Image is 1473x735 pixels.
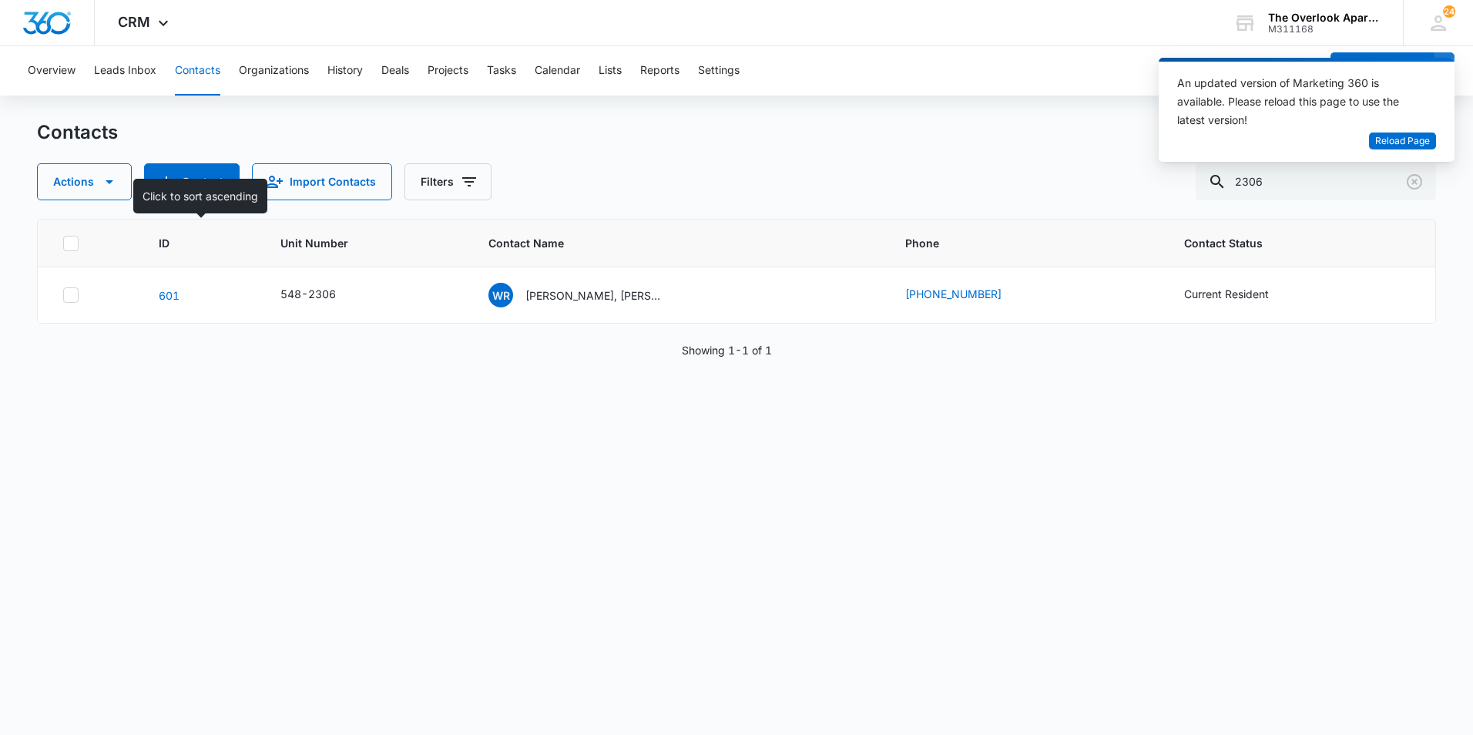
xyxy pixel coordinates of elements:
[404,163,492,200] button: Filters
[1268,24,1381,35] div: account id
[905,235,1125,251] span: Phone
[1402,169,1427,194] button: Clear
[381,46,409,96] button: Deals
[280,286,336,302] div: 548-2306
[488,283,692,307] div: Contact Name - Wyatt Robinson, Lexi Bryan - Select to Edit Field
[1196,163,1436,200] input: Search Contacts
[428,46,468,96] button: Projects
[28,46,75,96] button: Overview
[1330,52,1434,89] button: Add Contact
[535,46,580,96] button: Calendar
[159,289,180,302] a: Navigate to contact details page for Wyatt Robinson, Lexi Bryan
[525,287,664,304] p: [PERSON_NAME], [PERSON_NAME]
[905,286,1002,302] a: [PHONE_NUMBER]
[488,235,846,251] span: Contact Name
[1184,235,1388,251] span: Contact Status
[37,163,132,200] button: Actions
[1375,134,1430,149] span: Reload Page
[239,46,309,96] button: Organizations
[1184,286,1297,304] div: Contact Status - Current Resident - Select to Edit Field
[37,121,118,144] h1: Contacts
[175,46,220,96] button: Contacts
[1443,5,1455,18] div: notifications count
[1184,286,1269,302] div: Current Resident
[682,342,772,358] p: Showing 1-1 of 1
[1443,5,1455,18] span: 24
[118,14,150,30] span: CRM
[698,46,740,96] button: Settings
[1177,74,1418,129] div: An updated version of Marketing 360 is available. Please reload this page to use the latest version!
[280,235,451,251] span: Unit Number
[133,179,267,213] div: Click to sort ascending
[94,46,156,96] button: Leads Inbox
[599,46,622,96] button: Lists
[159,235,221,251] span: ID
[1369,133,1436,150] button: Reload Page
[488,283,513,307] span: WR
[905,286,1029,304] div: Phone - (719) 431-0873 - Select to Edit Field
[144,163,240,200] button: Add Contact
[252,163,392,200] button: Import Contacts
[327,46,363,96] button: History
[1268,12,1381,24] div: account name
[280,286,364,304] div: Unit Number - 548-2306 - Select to Edit Field
[487,46,516,96] button: Tasks
[640,46,679,96] button: Reports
